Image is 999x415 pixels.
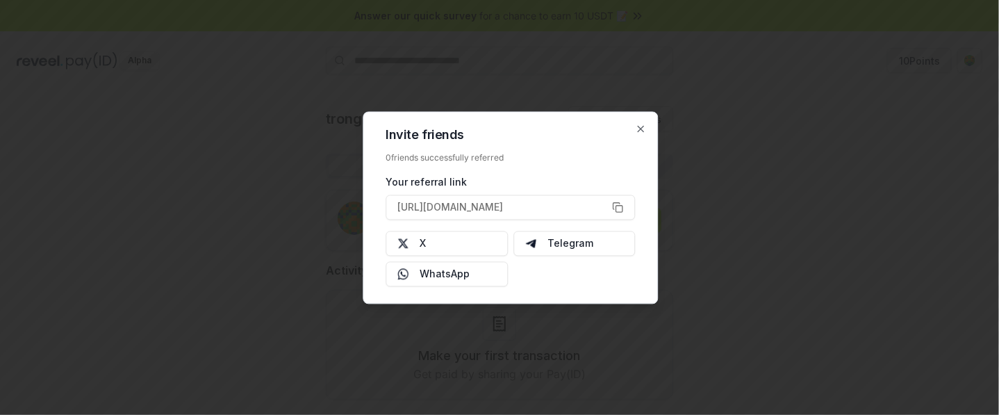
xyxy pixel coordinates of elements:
div: 0 friends successfully referred [386,152,636,163]
button: WhatsApp [386,261,509,286]
div: Your referral link [386,174,636,189]
button: X [386,231,509,256]
img: Whatsapp [398,268,409,279]
img: Telegram [525,238,536,249]
span: [URL][DOMAIN_NAME] [398,200,504,215]
button: Telegram [513,231,636,256]
img: X [398,238,409,249]
h2: Invite friends [386,129,636,141]
button: [URL][DOMAIN_NAME] [386,195,636,220]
